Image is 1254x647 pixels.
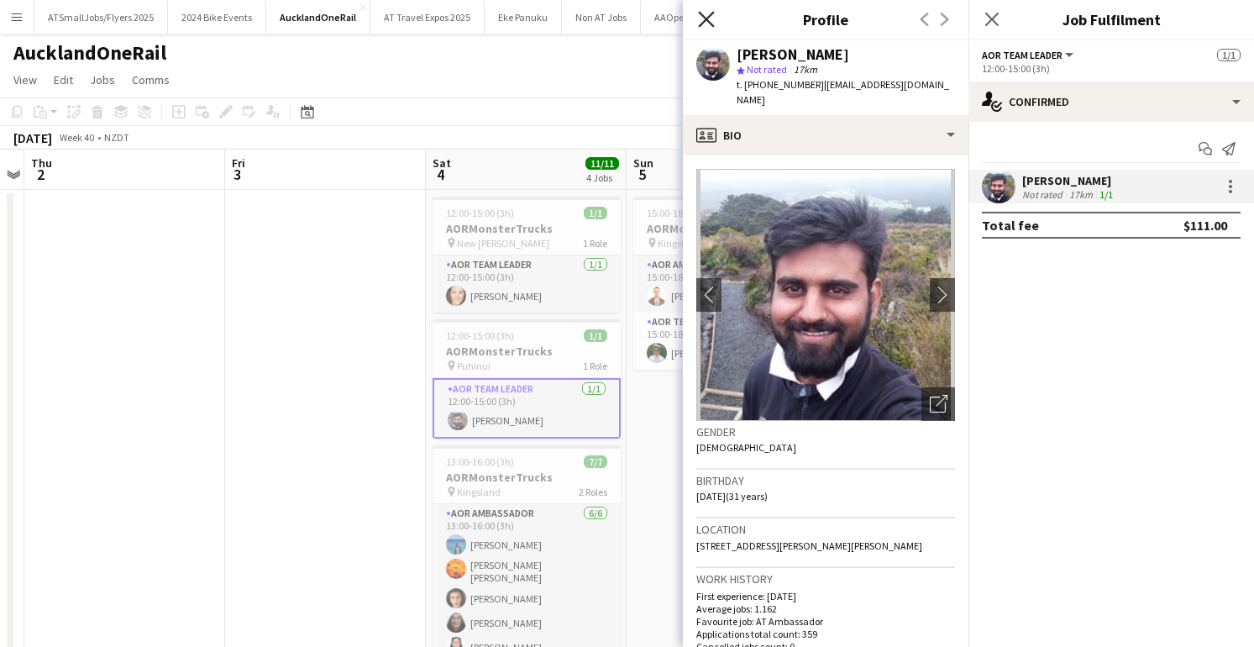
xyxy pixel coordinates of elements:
[232,155,245,171] span: Fri
[1022,173,1116,188] div: [PERSON_NAME]
[266,1,370,34] button: AucklandOneRail
[13,40,166,66] h1: AucklandOneRail
[583,237,607,250] span: 1 Role
[633,197,821,370] app-job-card: 15:00-18:00 (3h)2/2AORMonsterTrucks Kingsland2 RolesAOR Ambassador1/115:00-18:00 (3h)[PERSON_NAME...
[1066,188,1096,201] div: 17km
[584,207,607,219] span: 1/1
[696,628,955,640] p: Applications total count: 359
[433,319,621,439] app-job-card: 12:00-15:00 (3h)1/1AORMonsterTrucks Puhinui1 RoleAOR Team Leader1/112:00-15:00 (3h)[PERSON_NAME]
[13,72,37,87] span: View
[583,360,607,372] span: 1 Role
[696,602,955,615] p: Average jobs: 1.162
[55,131,97,144] span: Week 40
[433,255,621,313] app-card-role: AOR Team Leader1/112:00-15:00 (3h)[PERSON_NAME]
[968,8,1254,30] h3: Job Fulfilment
[633,155,653,171] span: Sun
[641,1,761,34] button: AAOperations/Admin
[747,63,787,76] span: Not rated
[968,82,1254,122] div: Confirmed
[54,72,73,87] span: Edit
[982,49,1062,61] span: AOR Team Leader
[433,470,621,485] h3: AORMonsterTrucks
[90,72,115,87] span: Jobs
[229,165,245,184] span: 3
[696,490,768,502] span: [DATE] (31 years)
[125,69,176,91] a: Comms
[446,455,514,468] span: 13:00-16:00 (3h)
[370,1,485,34] button: AT Travel Expos 2025
[433,221,621,236] h3: AORMonsterTrucks
[132,72,170,87] span: Comms
[696,615,955,628] p: Favourite job: AT Ambassador
[7,69,44,91] a: View
[29,165,52,184] span: 2
[683,115,968,155] div: Bio
[562,1,641,34] button: Non AT Jobs
[737,78,949,106] span: | [EMAIL_ADDRESS][DOMAIN_NAME]
[1022,188,1066,201] div: Not rated
[104,131,129,144] div: NZDT
[584,329,607,342] span: 1/1
[737,47,849,62] div: [PERSON_NAME]
[647,207,715,219] span: 15:00-18:00 (3h)
[433,155,451,171] span: Sat
[982,49,1076,61] button: AOR Team Leader
[921,387,955,421] div: Open photos pop-in
[696,539,922,552] span: [STREET_ADDRESS][PERSON_NAME][PERSON_NAME]
[737,78,824,91] span: t. [PHONE_NUMBER]
[433,344,621,359] h3: AORMonsterTrucks
[696,441,796,454] span: [DEMOGRAPHIC_DATA]
[1099,188,1113,201] app-skills-label: 1/1
[982,62,1241,75] div: 12:00-15:00 (3h)
[696,571,955,587] h3: Work history
[47,69,80,91] a: Edit
[982,217,1039,234] div: Total fee
[168,1,266,34] button: 2024 Bike Events
[446,207,514,219] span: 12:00-15:00 (3h)
[1217,49,1241,61] span: 1/1
[457,360,491,372] span: Puhinui
[584,455,607,468] span: 7/7
[696,424,955,439] h3: Gender
[696,473,955,488] h3: Birthday
[633,221,821,236] h3: AORMonsterTrucks
[1183,217,1227,234] div: $111.00
[790,63,821,76] span: 17km
[633,313,821,370] app-card-role: AOR Team Leader1/115:00-18:00 (3h)[PERSON_NAME] More
[83,69,122,91] a: Jobs
[631,165,653,184] span: 5
[446,329,514,342] span: 12:00-15:00 (3h)
[34,1,168,34] button: ATSmallJobs/Flyers 2025
[457,486,501,498] span: Kingsland
[430,165,451,184] span: 4
[13,129,52,146] div: [DATE]
[485,1,562,34] button: Eke Panuku
[31,155,52,171] span: Thu
[696,169,955,421] img: Crew avatar or photo
[579,486,607,498] span: 2 Roles
[683,8,968,30] h3: Profile
[696,522,955,537] h3: Location
[696,590,955,602] p: First experience: [DATE]
[433,378,621,439] app-card-role: AOR Team Leader1/112:00-15:00 (3h)[PERSON_NAME]
[586,171,618,184] div: 4 Jobs
[658,237,701,250] span: Kingsland
[457,237,549,250] span: New [PERSON_NAME]
[433,197,621,313] app-job-card: 12:00-15:00 (3h)1/1AORMonsterTrucks New [PERSON_NAME]1 RoleAOR Team Leader1/112:00-15:00 (3h)[PER...
[633,255,821,313] app-card-role: AOR Ambassador1/115:00-18:00 (3h)[PERSON_NAME]
[585,157,619,170] span: 11/11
